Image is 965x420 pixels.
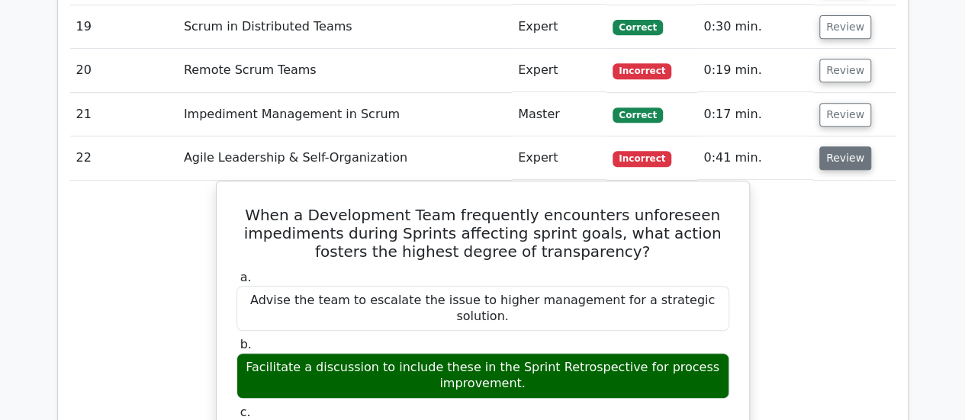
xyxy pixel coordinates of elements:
[697,5,813,49] td: 0:30 min.
[178,5,512,49] td: Scrum in Distributed Teams
[70,93,178,136] td: 21
[236,286,729,332] div: Advise the team to escalate the issue to higher management for a strategic solution.
[240,337,252,351] span: b.
[70,136,178,180] td: 22
[819,103,871,127] button: Review
[819,146,871,170] button: Review
[613,20,662,35] span: Correct
[512,49,606,92] td: Expert
[235,206,731,261] h5: When a Development Team frequently encounters unforeseen impediments during Sprints affecting spr...
[613,63,671,79] span: Incorrect
[512,136,606,180] td: Expert
[819,59,871,82] button: Review
[240,270,252,284] span: a.
[512,5,606,49] td: Expert
[613,151,671,166] span: Incorrect
[178,49,512,92] td: Remote Scrum Teams
[70,5,178,49] td: 19
[819,15,871,39] button: Review
[613,107,662,123] span: Correct
[512,93,606,136] td: Master
[240,405,251,419] span: c.
[178,93,512,136] td: Impediment Management in Scrum
[236,353,729,399] div: Facilitate a discussion to include these in the Sprint Retrospective for process improvement.
[697,93,813,136] td: 0:17 min.
[70,49,178,92] td: 20
[697,136,813,180] td: 0:41 min.
[178,136,512,180] td: Agile Leadership & Self-Organization
[697,49,813,92] td: 0:19 min.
